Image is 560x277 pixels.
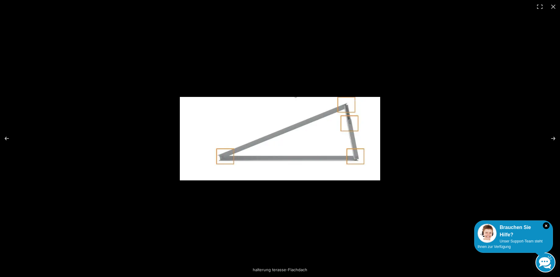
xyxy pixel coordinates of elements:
img: halterung-terasse-Flachdach.webp [180,97,380,180]
div: Brauchen Sie Hilfe? [478,224,550,238]
div: halterung terasse-Flachdach [216,264,344,276]
span: Unser Support-Team steht Ihnen zur Verfügung [478,239,543,249]
i: Schließen [543,222,550,229]
img: Customer service [478,224,497,243]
